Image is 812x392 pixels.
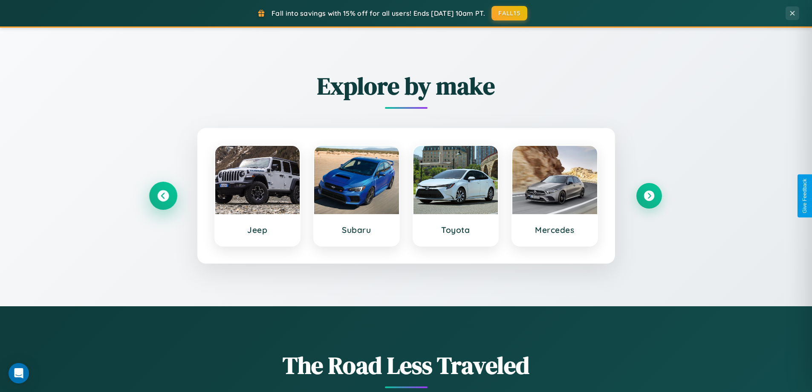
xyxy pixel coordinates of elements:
h3: Mercedes [521,225,589,235]
h3: Toyota [422,225,490,235]
h2: Explore by make [150,70,662,102]
h3: Jeep [224,225,292,235]
span: Fall into savings with 15% off for all users! Ends [DATE] 10am PT. [272,9,485,17]
div: Open Intercom Messenger [9,363,29,383]
button: FALL15 [491,6,527,20]
h3: Subaru [323,225,390,235]
div: Give Feedback [802,179,808,213]
h1: The Road Less Traveled [150,349,662,382]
